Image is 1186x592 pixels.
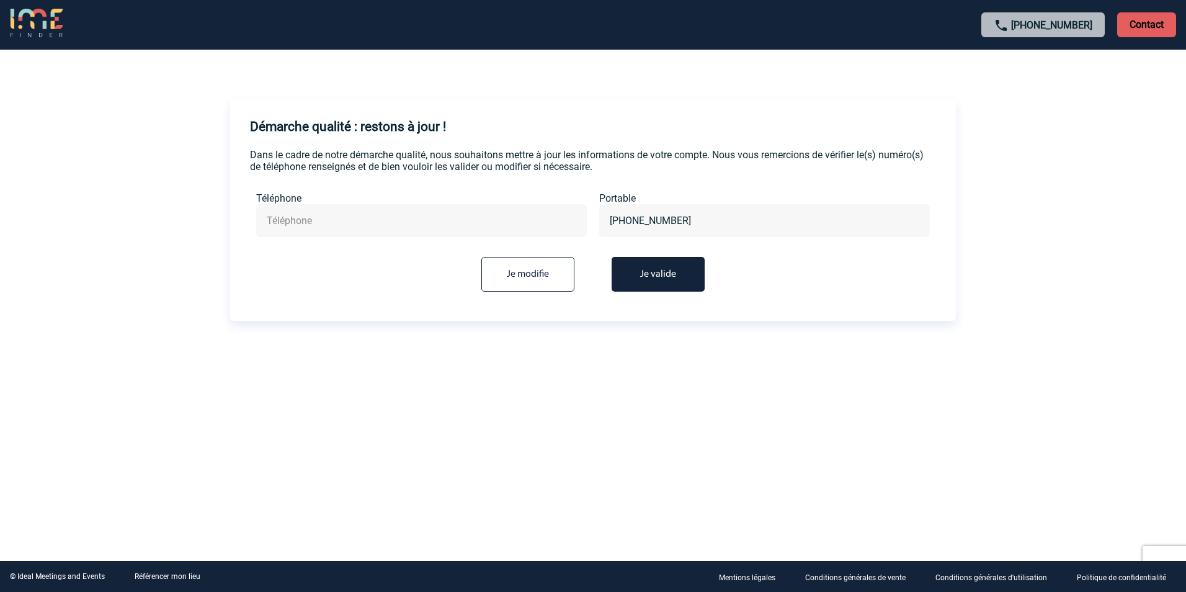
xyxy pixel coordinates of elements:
[994,18,1009,33] img: call-24-px.png
[250,119,446,134] h4: Démarche qualité : restons à jour !
[795,571,925,583] a: Conditions générales de vente
[481,257,574,292] input: Je modifie
[1067,571,1186,583] a: Politique de confidentialité
[607,212,922,230] input: Portable
[264,212,579,230] input: Téléphone
[250,149,936,173] p: Dans le cadre de notre démarche qualité, nous souhaitons mettre à jour les informations de votre ...
[1011,19,1092,31] a: [PHONE_NUMBER]
[599,192,930,204] label: Portable
[612,257,705,292] button: Je valide
[709,571,795,583] a: Mentions légales
[1077,573,1166,582] p: Politique de confidentialité
[805,573,906,582] p: Conditions générales de vente
[925,571,1067,583] a: Conditions générales d'utilisation
[256,192,587,204] label: Téléphone
[935,573,1047,582] p: Conditions générales d'utilisation
[719,573,775,582] p: Mentions légales
[10,572,105,581] div: © Ideal Meetings and Events
[1117,12,1176,37] p: Contact
[135,572,200,581] a: Référencer mon lieu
